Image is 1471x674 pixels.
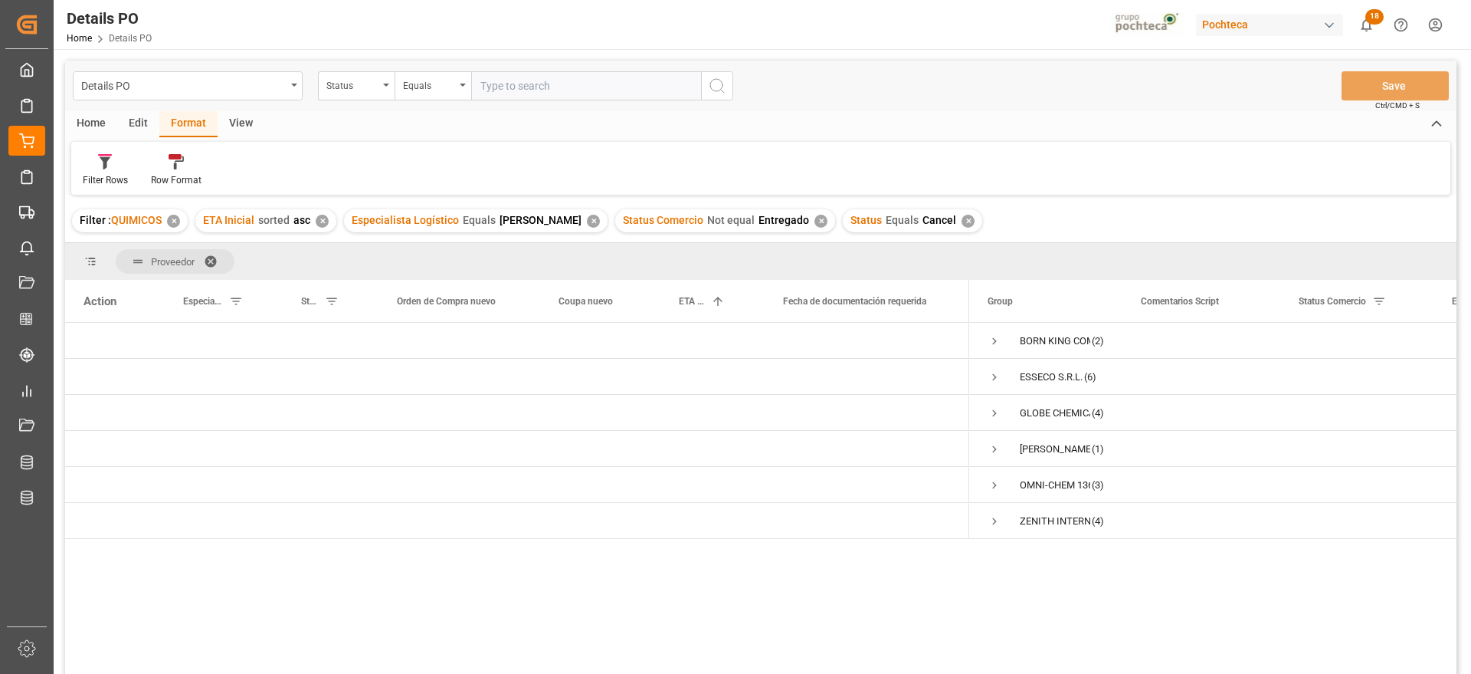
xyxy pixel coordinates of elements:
span: Filter : [80,214,111,226]
span: ETA Inicial [203,214,254,226]
span: Fecha de documentación requerida [783,296,926,307]
div: Format [159,111,218,137]
span: sorted [258,214,290,226]
div: ✕ [962,215,975,228]
span: Not equal [707,214,755,226]
span: asc [293,214,310,226]
button: open menu [318,71,395,100]
span: (3) [1092,468,1104,503]
a: Home [67,33,92,44]
button: show 18 new notifications [1349,8,1384,42]
input: Type to search [471,71,701,100]
div: ✕ [167,215,180,228]
div: Equals [403,75,455,93]
div: Home [65,111,117,137]
button: open menu [73,71,303,100]
span: Proveedor [151,256,195,268]
div: View [218,111,264,137]
button: Save [1342,71,1449,100]
span: Group [988,296,1013,307]
button: open menu [395,71,471,100]
div: ✕ [814,215,827,228]
div: Press SPACE to select this row. [65,431,969,467]
div: Details PO [67,7,152,30]
div: ZENITH INTERNATIONAL GROUP CO., LIM [1020,504,1090,539]
div: ESSECO S.R.L. [1020,360,1083,395]
span: 18 [1365,9,1384,25]
div: OMNI-CHEM 136 LLC [1020,468,1090,503]
div: Press SPACE to select this row. [65,395,969,431]
div: Details PO [81,75,286,94]
div: [PERSON_NAME] [1020,432,1090,467]
span: Cancel [922,214,956,226]
div: ✕ [316,215,329,228]
span: Equals [463,214,496,226]
span: QUIMICOS [111,214,162,226]
span: (4) [1092,396,1104,431]
span: Orden de Compra nuevo [397,296,496,307]
img: pochtecaImg.jpg_1689854062.jpg [1110,12,1186,38]
span: Comentarios Script [1141,296,1219,307]
div: Pochteca [1196,14,1343,36]
span: Equals [886,214,919,226]
div: BORN KING COMPANY LIMITED [1020,324,1090,359]
button: Help Center [1384,8,1418,42]
div: Press SPACE to select this row. [65,503,969,539]
div: Status [326,75,378,93]
span: Status [850,214,882,226]
span: Status Comercio [623,214,703,226]
span: Entregado [758,214,809,226]
span: ETD [1452,296,1469,307]
span: [PERSON_NAME] [500,214,582,226]
div: Row Format [151,173,201,187]
span: Especialista Logístico [352,214,459,226]
div: ✕ [587,215,600,228]
div: Press SPACE to select this row. [65,359,969,395]
span: (6) [1084,360,1096,395]
div: Press SPACE to select this row. [65,323,969,359]
span: Status Comercio [1299,296,1366,307]
span: Coupa nuevo [559,296,613,307]
div: GLOBE CHEMICALS GMBH [1020,396,1090,431]
div: Filter Rows [83,173,128,187]
div: Press SPACE to select this row. [65,467,969,503]
span: Ctrl/CMD + S [1375,100,1420,111]
div: Edit [117,111,159,137]
span: ETA Inicial [679,296,705,307]
button: search button [701,71,733,100]
span: Status [301,296,319,307]
span: Especialista Logístico [183,296,223,307]
span: (4) [1092,504,1104,539]
span: (1) [1092,432,1104,467]
div: Action [84,294,116,308]
span: (2) [1092,324,1104,359]
button: Pochteca [1196,10,1349,39]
